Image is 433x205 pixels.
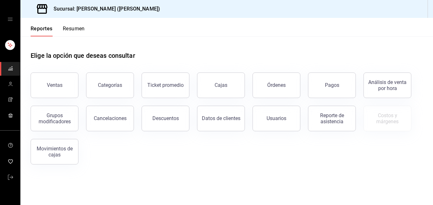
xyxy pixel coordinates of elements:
div: Categorías [98,82,122,88]
div: Grupos modificadores [35,112,74,125]
button: Categorías [86,72,134,98]
div: Ventas [47,82,62,88]
div: Órdenes [267,82,286,88]
button: Usuarios [253,106,300,131]
button: Resumen [63,26,85,36]
button: Ventas [31,72,78,98]
button: Datos de clientes [197,106,245,131]
button: Contrata inventarios para ver este reporte [363,106,411,131]
button: Cajas [197,72,245,98]
div: Reporte de asistencia [312,112,352,125]
h3: Sucursal: [PERSON_NAME] ([PERSON_NAME]) [48,5,160,13]
button: Pagos [308,72,356,98]
div: Ticket promedio [147,82,184,88]
button: Descuentos [142,106,189,131]
div: Cajas [215,82,227,88]
div: Datos de clientes [202,115,240,121]
button: Ticket promedio [142,72,189,98]
div: Descuentos [152,115,179,121]
button: Grupos modificadores [31,106,78,131]
font: Reportes [31,26,53,32]
h1: Elige la opción que deseas consultar [31,51,135,60]
div: Pestañas de navegación [31,26,85,36]
div: Análisis de venta por hora [368,79,407,91]
button: Reporte de asistencia [308,106,356,131]
button: Movimientos de cajas [31,139,78,164]
button: cajón abierto [8,17,13,22]
div: Usuarios [267,115,286,121]
div: Costos y márgenes [368,112,407,125]
button: Órdenes [253,72,300,98]
div: Cancelaciones [94,115,127,121]
div: Movimientos de cajas [35,146,74,158]
button: Cancelaciones [86,106,134,131]
div: Pagos [325,82,339,88]
button: Análisis de venta por hora [363,72,411,98]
